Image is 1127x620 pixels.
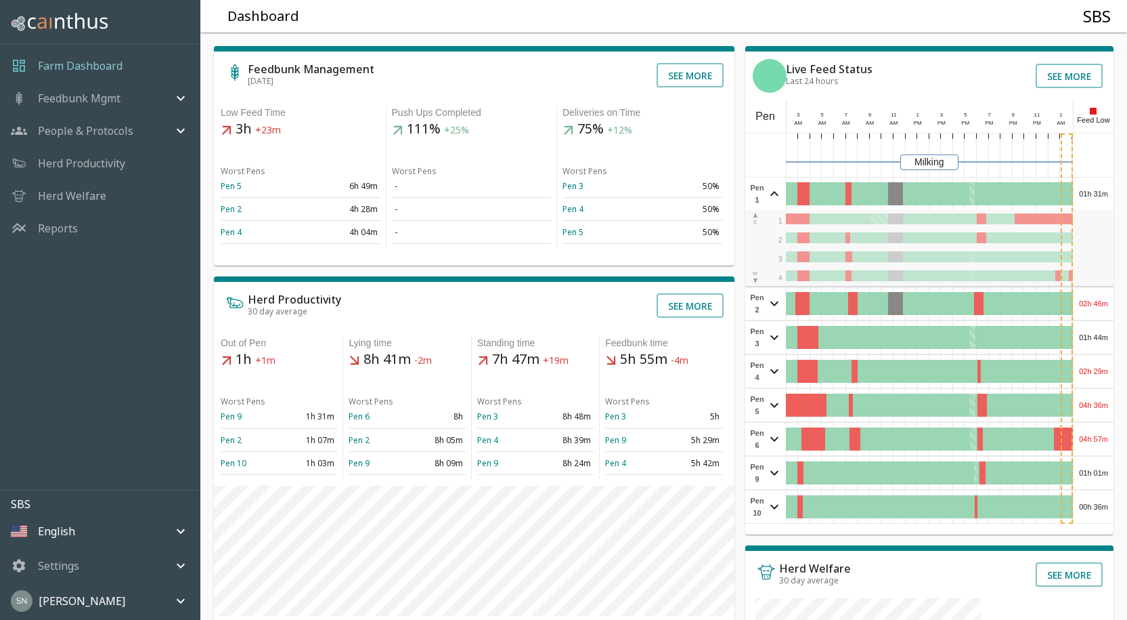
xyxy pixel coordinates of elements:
a: Pen 4 [221,226,242,238]
a: Herd Welfare [38,188,106,204]
div: 3 [935,111,948,119]
h6: Herd Productivity [248,294,341,305]
span: PM [1033,120,1041,126]
span: PM [937,120,946,126]
div: Feed Low [1073,100,1113,133]
a: Pen 2 [221,434,242,446]
div: Lying time [349,336,465,350]
td: 1h 31m [279,405,337,428]
div: 00h 36m [1074,491,1113,523]
div: 04h 36m [1074,389,1113,421]
h5: 3h [221,120,380,139]
div: 11 [888,111,900,119]
span: AM [889,120,898,126]
div: 7 [984,111,996,119]
h5: 111% [392,120,552,139]
button: See more [1036,562,1103,587]
td: 5h 42m [663,451,722,474]
div: 9 [864,111,876,119]
h6: Herd Welfare [779,563,851,574]
td: - [392,175,552,198]
td: 50% [642,175,722,198]
td: 8h 48m [535,405,594,428]
a: Pen 5 [221,180,242,192]
a: Pen 2 [221,203,242,215]
button: See more [657,63,724,87]
span: +25% [444,124,469,137]
div: 01h 44m [1074,321,1113,354]
span: 4 [778,274,782,282]
h6: Live Feed Status [786,64,872,75]
td: - [392,221,552,244]
span: +19m [543,354,569,367]
span: +23m [255,124,281,137]
a: Pen 9 [477,457,498,469]
div: 1 [1055,111,1067,119]
p: English [38,523,75,539]
span: 30 day average [779,575,839,586]
p: [PERSON_NAME] [39,593,125,609]
div: W [752,270,759,285]
span: -2m [414,354,432,367]
td: 5h [663,405,722,428]
span: Worst Pens [477,396,522,407]
span: +1m [255,354,275,367]
img: 45cffdf61066f8072b93f09263145446 [11,590,32,612]
a: Farm Dashboard [38,58,123,74]
span: Worst Pens [221,165,265,177]
td: 50% [642,221,722,244]
span: Pen 10 [749,495,766,519]
span: -4m [671,354,688,367]
td: 50% [642,198,722,221]
span: Pen 1 [749,182,766,206]
h5: 75% [562,120,722,139]
span: [DATE] [248,75,273,87]
div: Low Feed Time [221,106,380,120]
span: 30 day average [248,306,307,317]
td: 8h 05m [407,428,466,451]
a: Pen 9 [349,457,370,469]
h5: Dashboard [227,7,299,26]
a: Pen 2 [349,434,370,446]
span: AM [818,120,826,126]
div: 5 [816,111,828,119]
span: Pen 2 [749,291,766,316]
p: SBS [11,496,200,512]
a: Herd Productivity [38,155,125,171]
div: 11 [1031,111,1043,119]
td: 1h 03m [279,451,337,474]
div: 7 [840,111,852,119]
td: 1h 07m [279,428,337,451]
h5: 8h 41m [349,350,465,369]
div: 02h 29m [1074,355,1113,388]
div: 9 [1007,111,1019,119]
a: Pen 3 [605,411,626,422]
a: Pen 4 [562,203,583,215]
td: 8h 09m [407,451,466,474]
span: PM [1009,120,1017,126]
span: Pen 9 [749,461,766,485]
p: People & Protocols [38,123,133,139]
h5: 5h 55m [605,350,722,369]
div: 04h 57m [1074,423,1113,455]
a: Reports [38,220,78,236]
span: AM [1057,120,1065,126]
button: See more [657,293,724,318]
button: See more [1036,64,1103,88]
a: Pen 4 [477,434,498,446]
h6: Feedbunk Management [248,64,374,75]
span: PM [961,120,969,126]
td: 8h 24m [535,451,594,474]
div: 01h 31m [1074,178,1113,210]
span: 2 [778,236,782,244]
span: Worst Pens [392,165,437,177]
a: Pen 4 [605,457,626,469]
div: 3 [792,111,804,119]
span: Pen 3 [749,325,766,350]
div: 5 [959,111,971,119]
td: 4h 04m [301,221,380,244]
a: Pen 9 [221,411,242,422]
span: Pen 4 [749,359,766,384]
span: 1 [778,218,782,225]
